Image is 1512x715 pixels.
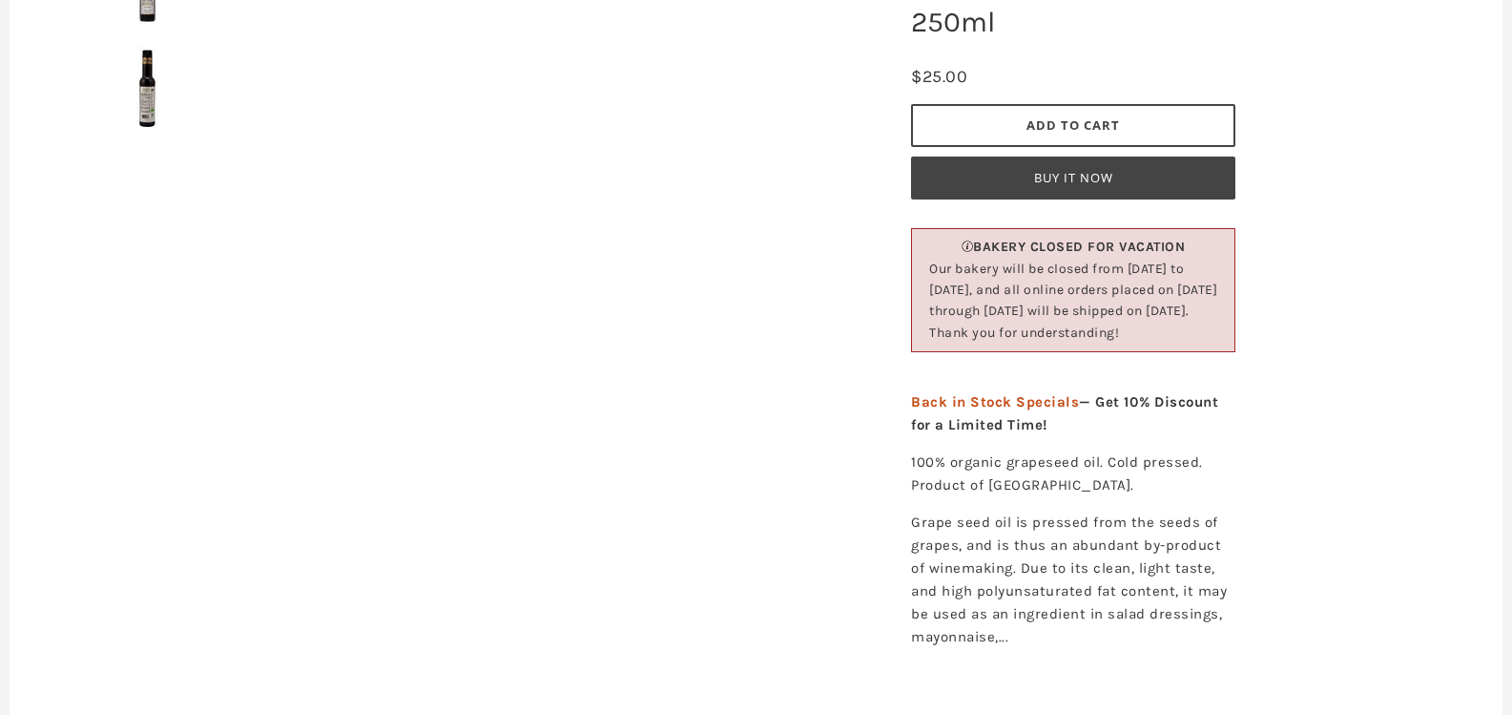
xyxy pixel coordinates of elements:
b: BAKERY CLOSED FOR VACATION [973,239,1185,255]
img: info.png [962,241,973,252]
span: Grape seed oil is pressed from the seeds of grapes, and is thus an abundant by-product of winemak... [911,514,1227,645]
button: Buy it now [911,157,1235,200]
button: Add to Cart [911,104,1235,147]
img: Organic Grapeseed Oil-250ml [105,44,191,130]
strong: — Get 10% Discount for a Limited Time! [911,393,1218,433]
span: 100% organic grapeseed oil. Cold pressed. Product of [GEOGRAPHIC_DATA]. [911,453,1203,494]
span: Add to Cart [1026,116,1120,134]
div: Our bakery will be closed from [DATE] to [DATE], and all online orders placed on [DATE] through [... [929,259,1217,345]
div: $25.00 [911,63,967,91]
span: Back in Stock Specials [911,393,1079,410]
